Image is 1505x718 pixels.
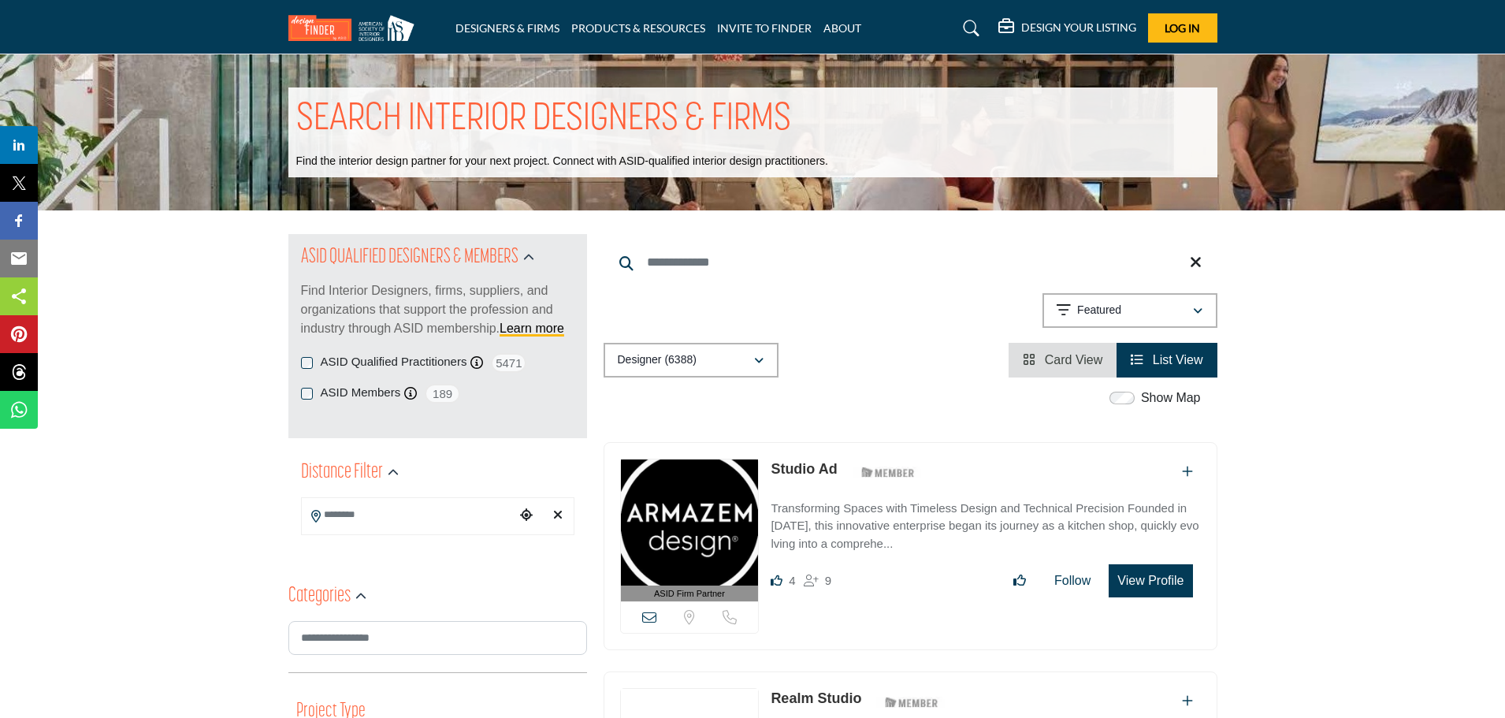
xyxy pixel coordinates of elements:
[301,244,518,272] h2: ASID QUALIFIED DESIGNERS & MEMBERS
[621,459,759,586] img: Studio Ad
[1182,694,1193,708] a: Add To List
[621,459,759,602] a: ASID Firm Partner
[1009,343,1117,378] li: Card View
[1042,293,1217,328] button: Featured
[771,500,1200,553] p: Transforming Spaces with Timeless Design and Technical Precision Founded in [DATE], this innovati...
[1021,20,1136,35] h5: DESIGN YOUR LISTING
[296,154,828,169] p: Find the interior design partner for your next project. Connect with ASID-qualified interior desi...
[1148,13,1217,43] button: Log In
[825,574,831,587] span: 9
[1109,564,1192,597] button: View Profile
[998,19,1136,38] div: DESIGN YOUR LISTING
[296,95,791,144] h1: SEARCH INTERIOR DESIGNERS & FIRMS
[771,461,837,477] a: Studio Ad
[604,244,1217,281] input: Search Keyword
[1141,389,1201,407] label: Show Map
[301,357,313,369] input: ASID Qualified Practitioners checkbox
[301,281,574,338] p: Find Interior Designers, firms, suppliers, and organizations that support the profession and indu...
[853,463,923,482] img: ASID Members Badge Icon
[288,582,351,611] h2: Categories
[1182,465,1193,478] a: Add To List
[789,574,795,587] span: 4
[717,21,812,35] a: INVITE TO FINDER
[804,571,831,590] div: Followers
[1044,565,1101,597] button: Follow
[302,500,515,530] input: Search Location
[771,690,861,706] a: Realm Studio
[654,587,725,601] span: ASID Firm Partner
[1153,353,1203,366] span: List View
[876,692,947,712] img: ASID Members Badge Icon
[771,688,861,709] p: Realm Studio
[455,21,559,35] a: DESIGNERS & FIRMS
[288,621,587,655] input: Search Category
[823,21,861,35] a: ABOUT
[546,499,570,533] div: Clear search location
[771,459,837,480] p: Studio Ad
[321,384,401,402] label: ASID Members
[948,16,990,41] a: Search
[1165,21,1200,35] span: Log In
[425,384,460,404] span: 189
[571,21,705,35] a: PRODUCTS & RESOURCES
[604,343,779,378] button: Designer (6388)
[1117,343,1217,378] li: List View
[771,575,782,586] i: Likes
[1077,303,1121,318] p: Featured
[500,322,564,335] a: Learn more
[301,388,313,400] input: ASID Members checkbox
[618,352,697,368] p: Designer (6388)
[1131,353,1202,366] a: View List
[1045,353,1103,366] span: Card View
[515,499,538,533] div: Choose your current location
[491,353,526,373] span: 5471
[301,459,383,487] h2: Distance Filter
[288,15,422,41] img: Site Logo
[771,490,1200,553] a: Transforming Spaces with Timeless Design and Technical Precision Founded in [DATE], this innovati...
[321,353,467,371] label: ASID Qualified Practitioners
[1023,353,1102,366] a: View Card
[1003,565,1036,597] button: Like listing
